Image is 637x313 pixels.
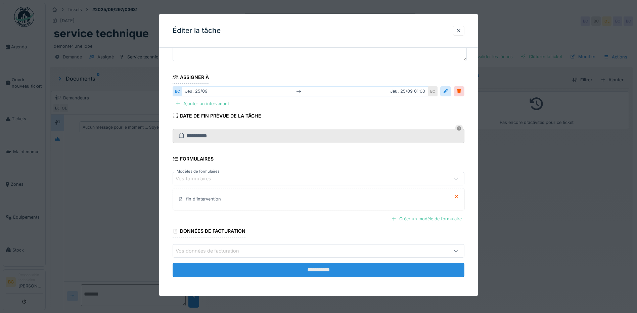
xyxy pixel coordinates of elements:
[428,86,438,96] div: BC
[173,99,232,108] div: Ajouter un intervenant
[173,226,245,237] div: Données de facturation
[173,154,214,165] div: Formulaires
[176,247,248,255] div: Vos données de facturation
[173,86,182,96] div: BC
[389,214,464,223] div: Créer un modèle de formulaire
[176,175,221,182] div: Vos formulaires
[173,27,221,35] h3: Éditer la tâche
[173,72,209,84] div: Assigner à
[173,111,261,122] div: Date de fin prévue de la tâche
[175,169,221,174] label: Modèles de formulaires
[182,86,428,96] div: jeu. 25/09 jeu. 25/09 01:00
[186,196,221,202] div: fin d'intervention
